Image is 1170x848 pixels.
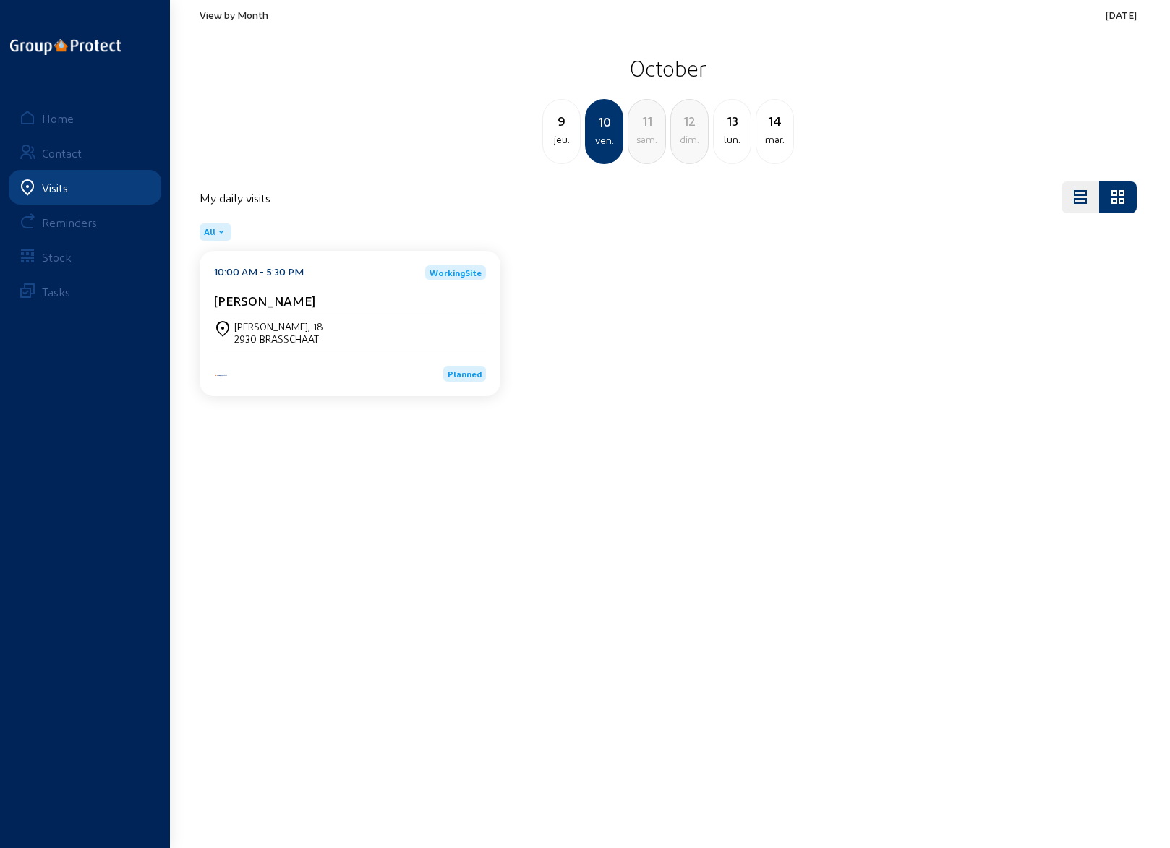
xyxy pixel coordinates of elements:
div: 10:00 AM - 5:30 PM [214,265,304,280]
cam-card-title: [PERSON_NAME] [214,293,315,308]
a: Reminders [9,205,161,239]
div: Reminders [42,215,97,229]
div: 2930 BRASSCHAAT [234,333,323,345]
div: 9 [543,111,580,131]
a: Visits [9,170,161,205]
a: Stock [9,239,161,274]
a: Tasks [9,274,161,309]
div: 12 [671,111,708,131]
h2: October [200,50,1137,86]
span: [DATE] [1106,9,1137,21]
div: Contact [42,146,82,160]
div: Tasks [42,285,70,299]
span: Planned [448,369,482,379]
div: jeu. [543,131,580,148]
h4: My daily visits [200,191,270,205]
div: mar. [756,131,793,148]
img: Energy Protect HVAC [214,374,229,377]
div: dim. [671,131,708,148]
span: All [204,226,215,238]
div: 14 [756,111,793,131]
div: ven. [586,132,622,149]
span: View by Month [200,9,268,21]
div: Home [42,111,74,125]
a: Contact [9,135,161,170]
div: [PERSON_NAME], 18 [234,320,323,333]
div: Stock [42,250,72,264]
a: Home [9,100,161,135]
div: 11 [628,111,665,131]
div: 13 [714,111,751,131]
div: lun. [714,131,751,148]
img: logo-oneline.png [10,39,121,55]
div: Visits [42,181,68,194]
div: 10 [586,111,622,132]
div: sam. [628,131,665,148]
span: WorkingSite [430,268,482,277]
